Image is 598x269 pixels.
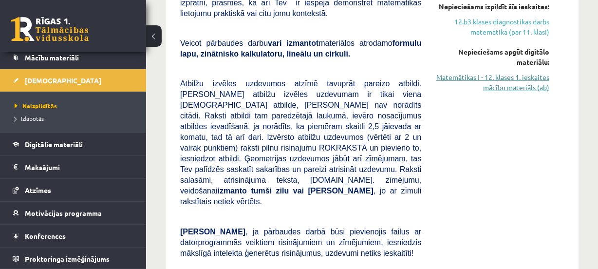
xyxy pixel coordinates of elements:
[218,187,247,195] b: izmanto
[180,228,245,236] span: [PERSON_NAME]
[268,39,318,47] b: vari izmantot
[180,39,421,58] b: formulu lapu, zinātnisko kalkulatoru, lineālu un cirkuli.
[25,186,51,194] span: Atzīmes
[25,231,66,240] span: Konferences
[11,17,89,41] a: Rīgas 1. Tālmācības vidusskola
[13,133,134,155] a: Digitālie materiāli
[180,79,421,206] span: Atbilžu izvēles uzdevumos atzīmē tavuprāt pareizo atbildi. [PERSON_NAME] atbilžu izvēles uzdevuma...
[15,114,136,123] a: Izlabotās
[13,46,134,69] a: Mācību materiāli
[436,72,549,93] a: Matemātikas I - 12. klases 1. ieskaites mācību materiāls (ab)
[15,115,44,122] span: Izlabotās
[436,47,549,67] div: Nepieciešams apgūt digitālo materiālu:
[25,53,79,62] span: Mācību materiāli
[25,140,83,149] span: Digitālie materiāli
[180,39,421,58] span: Veicot pārbaudes darbu materiālos atrodamo
[436,17,549,37] a: 12.b3 klases diagnostikas darbs matemātikā (par 11. klasi)
[13,225,134,247] a: Konferences
[15,102,57,110] span: Neizpildītās
[13,69,134,92] a: [DEMOGRAPHIC_DATA]
[251,187,373,195] b: tumši zilu vai [PERSON_NAME]
[25,254,110,263] span: Proktoringa izmēģinājums
[25,209,102,217] span: Motivācijas programma
[436,1,549,12] div: Nepieciešams izpildīt šīs ieskaites:
[15,101,136,110] a: Neizpildītās
[180,228,421,257] span: , ja pārbaudes darbā būsi pievienojis failus ar datorprogrammās veiktiem risinājumiem un zīmējumi...
[13,156,134,178] a: Maksājumi
[25,76,101,85] span: [DEMOGRAPHIC_DATA]
[25,156,134,178] legend: Maksājumi
[13,179,134,201] a: Atzīmes
[13,202,134,224] a: Motivācijas programma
